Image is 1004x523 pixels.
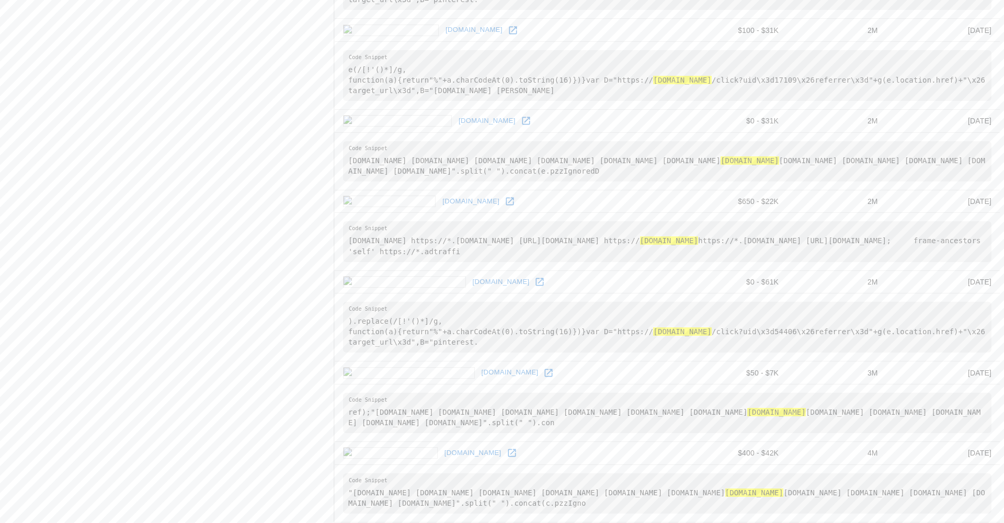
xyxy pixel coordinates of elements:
[343,196,436,207] img: timdehoog.nl icon
[682,361,787,384] td: $50 - $7K
[343,447,438,459] img: careerwise.nl icon
[443,22,505,38] a: [DOMAIN_NAME]
[343,115,452,127] img: cookiecottage.nl icon
[725,488,784,497] hl: [DOMAIN_NAME]
[532,274,547,290] a: Open thathomepage.com in new window
[886,270,1000,293] td: [DATE]
[787,361,886,384] td: 3M
[721,156,779,165] hl: [DOMAIN_NAME]
[343,393,991,433] pre: ref);"[DOMAIN_NAME] [DOMAIN_NAME] [DOMAIN_NAME] [DOMAIN_NAME] [DOMAIN_NAME] [DOMAIN_NAME] [DOMAIN...
[343,367,475,379] img: strongfitcommunity.nl icon
[343,302,991,353] pre: ).replace(/[!'()*]/g, function(a){return"%"+a.charCodeAt(0).toString(16)})}var D="https:// /click...
[456,113,518,129] a: [DOMAIN_NAME]
[442,445,504,461] a: [DOMAIN_NAME]
[682,442,787,465] td: $400 - $42K
[343,50,991,101] pre: e(/[!'()*]/g, function(a){return"%"+a.charCodeAt(0).toString(16)})}var D="https:// /click?uid\x3d...
[787,442,886,465] td: 4M
[343,141,991,181] pre: [DOMAIN_NAME] [DOMAIN_NAME] [DOMAIN_NAME] [DOMAIN_NAME] [DOMAIN_NAME] [DOMAIN_NAME] [DOMAIN_NAME]...
[518,113,534,129] a: Open cookiecottage.nl in new window
[886,442,1000,465] td: [DATE]
[886,109,1000,132] td: [DATE]
[505,22,521,38] a: Open greenblush.nl in new window
[682,190,787,213] td: $650 - $22K
[886,190,1000,213] td: [DATE]
[653,327,712,336] hl: [DOMAIN_NAME]
[343,276,466,288] img: thathomepage.com icon
[787,190,886,213] td: 2M
[343,25,439,36] img: greenblush.nl icon
[787,270,886,293] td: 2M
[343,473,991,514] pre: "[DOMAIN_NAME] [DOMAIN_NAME] [DOMAIN_NAME] [DOMAIN_NAME] [DOMAIN_NAME] [DOMAIN_NAME] [DOMAIN_NAME...
[343,221,991,261] pre: [DOMAIN_NAME] https://*.[DOMAIN_NAME] [URL][DOMAIN_NAME] https:// https://*.[DOMAIN_NAME] [URL][D...
[682,109,787,132] td: $0 - $31K
[640,236,699,245] hl: [DOMAIN_NAME]
[787,109,886,132] td: 2M
[479,365,541,381] a: [DOMAIN_NAME]
[747,408,806,416] hl: [DOMAIN_NAME]
[502,194,518,209] a: Open timdehoog.nl in new window
[886,19,1000,42] td: [DATE]
[470,274,532,290] a: [DOMAIN_NAME]
[541,365,556,381] a: Open strongfitcommunity.nl in new window
[440,194,502,210] a: [DOMAIN_NAME]
[682,19,787,42] td: $100 - $31K
[886,361,1000,384] td: [DATE]
[682,270,787,293] td: $0 - $61K
[653,76,712,84] hl: [DOMAIN_NAME]
[787,19,886,42] td: 2M
[504,445,520,461] a: Open careerwise.nl in new window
